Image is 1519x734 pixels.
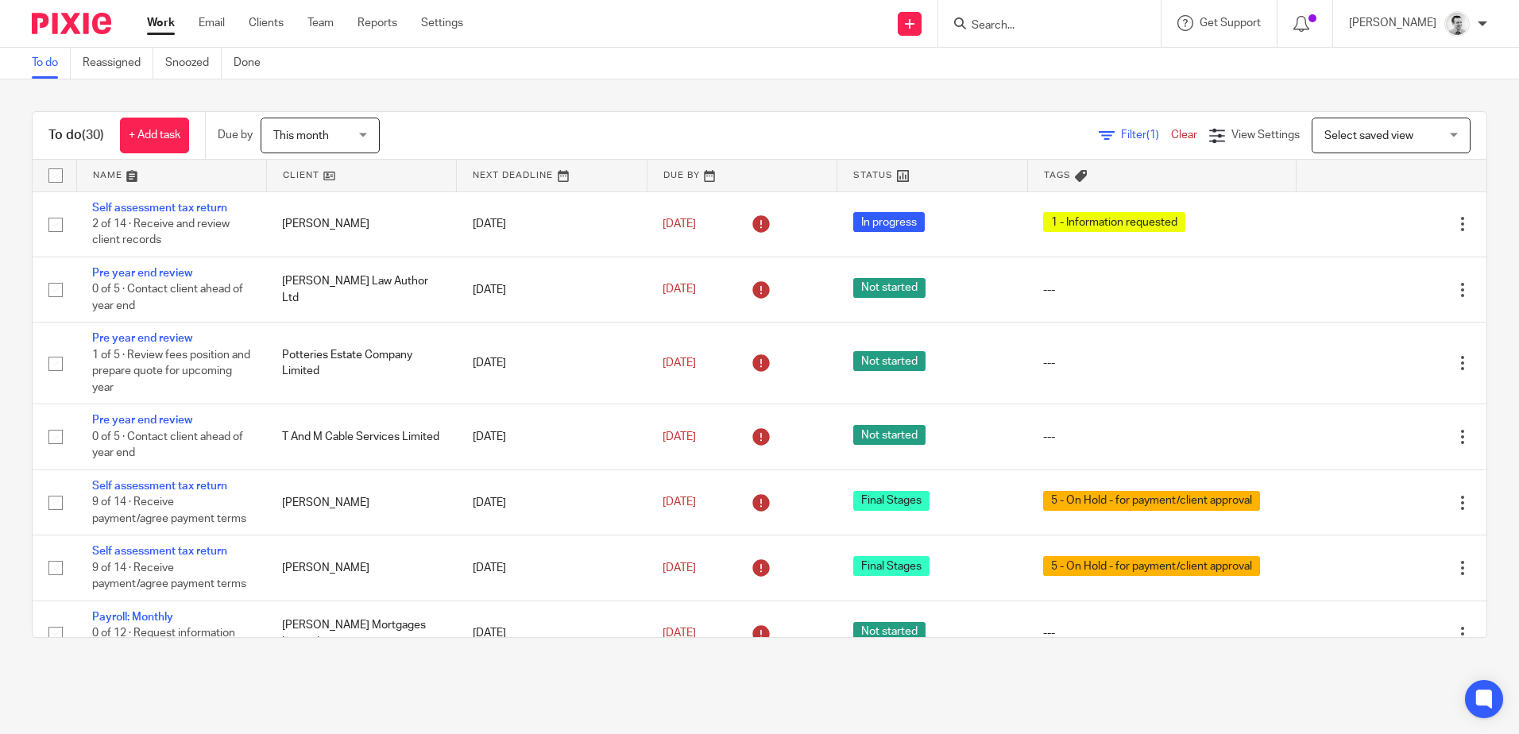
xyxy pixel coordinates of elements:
p: [PERSON_NAME] [1349,15,1436,31]
a: To do [32,48,71,79]
td: [DATE] [457,601,647,666]
td: [PERSON_NAME] Mortgages Limited [266,601,456,666]
span: 1 - Information requested [1043,212,1185,232]
div: --- [1043,282,1280,298]
td: [PERSON_NAME] [266,535,456,601]
span: 5 - On Hold - for payment/client approval [1043,556,1260,576]
td: Potteries Estate Company Limited [266,323,456,404]
span: 9 of 14 · Receive payment/agree payment terms [92,497,246,525]
a: Self assessment tax return [92,546,227,557]
a: Pre year end review [92,333,192,344]
span: Final Stages [853,491,930,511]
a: Clear [1171,129,1197,141]
span: [DATE] [663,628,696,639]
span: Not started [853,622,926,642]
a: Email [199,15,225,31]
span: Not started [853,351,926,371]
span: This month [273,130,329,141]
span: View Settings [1231,129,1300,141]
span: 0 of 12 · Request information from client [92,628,235,655]
input: Search [970,19,1113,33]
span: [DATE] [663,284,696,296]
td: [DATE] [457,469,647,535]
td: [DATE] [457,191,647,257]
h1: To do [48,127,104,144]
td: [DATE] [457,323,647,404]
td: T And M Cable Services Limited [266,404,456,469]
a: Pre year end review [92,415,192,426]
span: Filter [1121,129,1171,141]
td: [DATE] [457,257,647,322]
a: Clients [249,15,284,31]
p: Due by [218,127,253,143]
span: (1) [1146,129,1159,141]
span: Tags [1044,171,1071,180]
span: 1 of 5 · Review fees position and prepare quote for upcoming year [92,350,250,393]
span: [DATE] [663,562,696,574]
img: Pixie [32,13,111,34]
a: Pre year end review [92,268,192,279]
span: Get Support [1200,17,1261,29]
span: Select saved view [1324,130,1413,141]
a: Settings [421,15,463,31]
span: Not started [853,278,926,298]
div: --- [1043,355,1280,371]
span: [DATE] [663,431,696,442]
span: 0 of 5 · Contact client ahead of year end [92,284,243,312]
div: --- [1043,625,1280,641]
span: 0 of 5 · Contact client ahead of year end [92,431,243,459]
a: Self assessment tax return [92,481,227,492]
td: [PERSON_NAME] [266,191,456,257]
a: Reassigned [83,48,153,79]
span: 9 of 14 · Receive payment/agree payment terms [92,562,246,590]
img: Andy_2025.jpg [1444,11,1470,37]
span: [DATE] [663,218,696,230]
a: Self assessment tax return [92,203,227,214]
span: [DATE] [663,357,696,369]
span: (30) [82,129,104,141]
td: [PERSON_NAME] Law Author Ltd [266,257,456,322]
div: --- [1043,429,1280,445]
td: [DATE] [457,404,647,469]
span: In progress [853,212,925,232]
td: [PERSON_NAME] [266,469,456,535]
span: [DATE] [663,497,696,508]
td: [DATE] [457,535,647,601]
a: Done [234,48,272,79]
a: Snoozed [165,48,222,79]
a: + Add task [120,118,189,153]
a: Work [147,15,175,31]
span: 5 - On Hold - for payment/client approval [1043,491,1260,511]
a: Payroll: Monthly [92,612,173,623]
span: 2 of 14 · Receive and review client records [92,218,230,246]
span: Not started [853,425,926,445]
a: Reports [358,15,397,31]
a: Team [307,15,334,31]
span: Final Stages [853,556,930,576]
